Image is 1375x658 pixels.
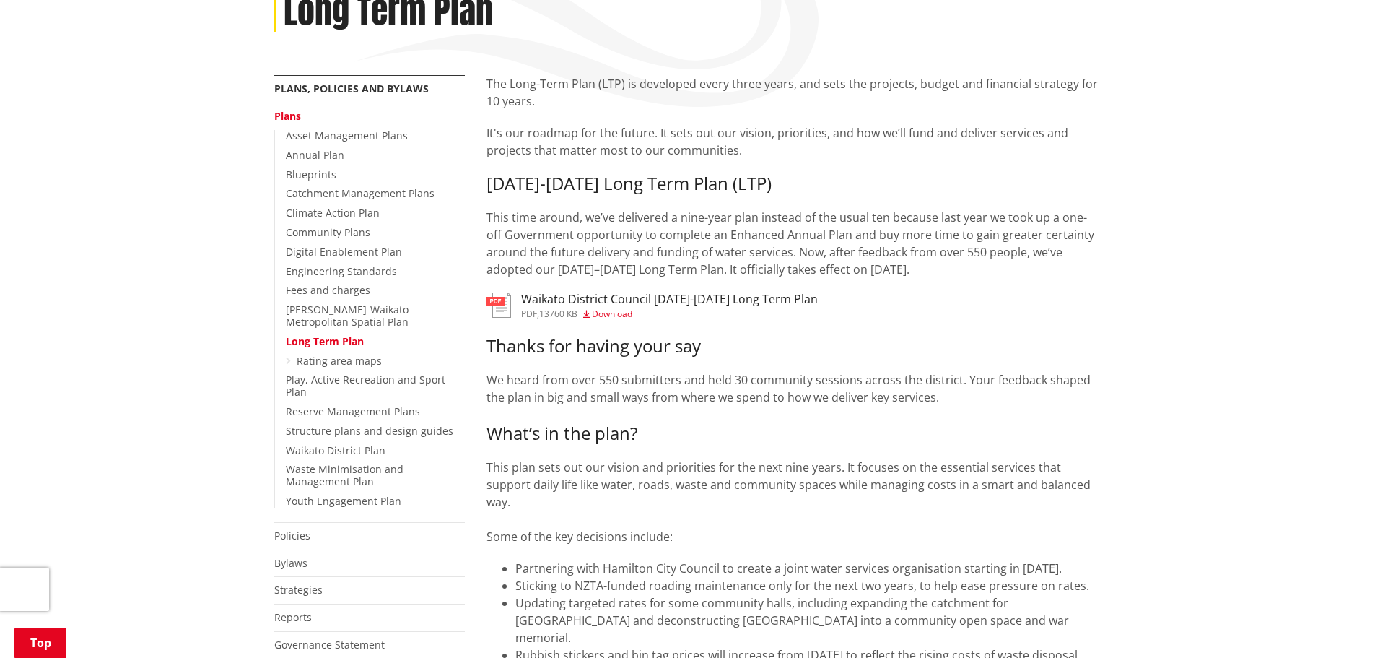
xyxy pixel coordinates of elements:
[274,82,429,95] a: Plans, policies and bylaws
[515,594,1101,646] li: Updating targeted rates for some community halls, including expanding the catchment for [GEOGRAPH...
[286,264,397,278] a: Engineering Standards
[286,334,364,348] a: Long Term Plan
[539,308,577,320] span: 13760 KB
[486,293,511,318] img: document-pdf.svg
[286,404,420,418] a: Reserve Management Plans
[486,293,818,319] a: Waikato District Council [DATE]-[DATE] Long Term Plan pdf,13760 KB Download
[286,148,344,162] a: Annual Plan
[515,577,1101,594] li: Sticking to NZTA-funded roading maintenance only for the next two years, to help ease pressure on...
[286,225,370,239] a: Community Plans
[1309,597,1361,649] iframe: Messenger Launcher
[486,336,1101,357] h3: Thanks for having your say
[486,124,1101,159] p: It's our roadmap for the future. It sets out our vision, priorities, and how we’ll fund and deliv...
[486,75,1101,110] p: The Long-Term Plan (LTP) is developed every three years, and sets the projects, budget and financ...
[592,308,632,320] span: Download
[274,638,385,651] a: Governance Statement
[286,168,336,181] a: Blueprints
[297,354,382,368] a: Rating area maps
[286,186,435,200] a: Catchment Management Plans
[486,209,1101,278] p: This time around, we’ve delivered a nine-year plan instead of the usual ten because last year we ...
[274,610,312,624] a: Reports
[286,206,380,220] a: Climate Action Plan
[14,628,66,658] a: Top
[274,529,310,542] a: Policies
[486,459,1091,510] span: This plan sets out our vision and priorities for the next nine years. It focuses on the essential...
[286,129,408,142] a: Asset Management Plans
[286,494,401,508] a: Youth Engagement Plan
[286,373,445,399] a: Play, Active Recreation and Sport Plan
[521,293,818,306] h3: Waikato District Council [DATE]-[DATE] Long Term Plan
[274,556,307,570] a: Bylaws
[286,462,403,488] a: Waste Minimisation and Management Plan
[521,310,818,319] div: ,
[274,109,301,123] a: Plans
[286,443,385,457] a: Waikato District Plan
[486,528,1101,545] p: Some of the key decisions include:
[521,308,537,320] span: pdf
[515,560,1062,576] span: Partnering with Hamilton City Council to create a joint water services organisation starting in [...
[286,303,409,329] a: [PERSON_NAME]-Waikato Metropolitan Spatial Plan
[286,424,453,438] a: Structure plans and design guides
[286,283,370,297] a: Fees and charges
[486,423,1101,444] h3: What’s in the plan?
[486,173,1101,194] h3: [DATE]-[DATE] Long Term Plan (LTP)
[286,245,402,259] a: Digital Enablement Plan
[486,372,1091,405] span: We heard from over 550 submitters and held 30 community sessions across the district. Your feedba...
[274,583,323,597] a: Strategies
